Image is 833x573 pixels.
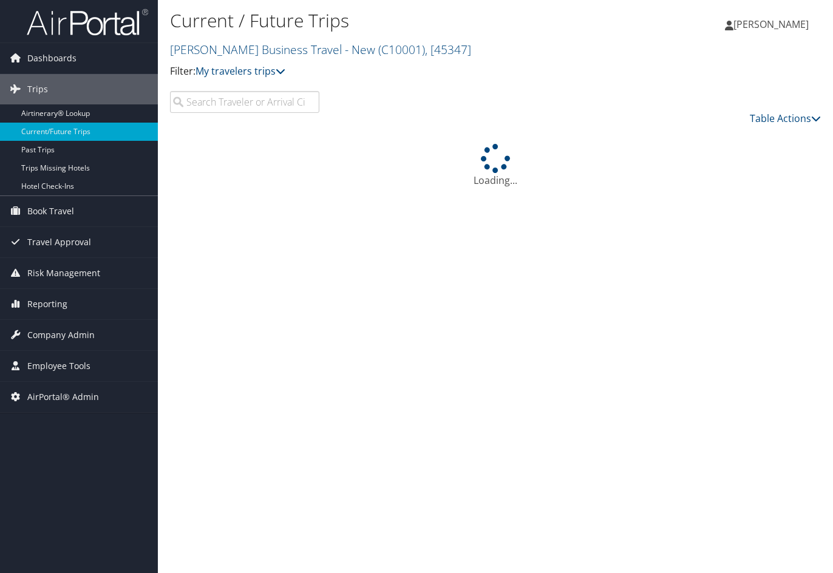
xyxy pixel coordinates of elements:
[170,8,604,33] h1: Current / Future Trips
[27,8,148,36] img: airportal-logo.png
[170,64,604,80] p: Filter:
[750,112,821,125] a: Table Actions
[378,41,425,58] span: ( C10001 )
[27,258,100,288] span: Risk Management
[27,227,91,257] span: Travel Approval
[27,320,95,350] span: Company Admin
[725,6,821,42] a: [PERSON_NAME]
[27,43,76,73] span: Dashboards
[425,41,471,58] span: , [ 45347 ]
[27,196,74,226] span: Book Travel
[27,74,48,104] span: Trips
[195,64,285,78] a: My travelers trips
[27,289,67,319] span: Reporting
[27,382,99,412] span: AirPortal® Admin
[733,18,809,31] span: [PERSON_NAME]
[170,91,319,113] input: Search Traveler or Arrival City
[170,144,821,188] div: Loading...
[27,351,90,381] span: Employee Tools
[170,41,471,58] a: [PERSON_NAME] Business Travel - New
